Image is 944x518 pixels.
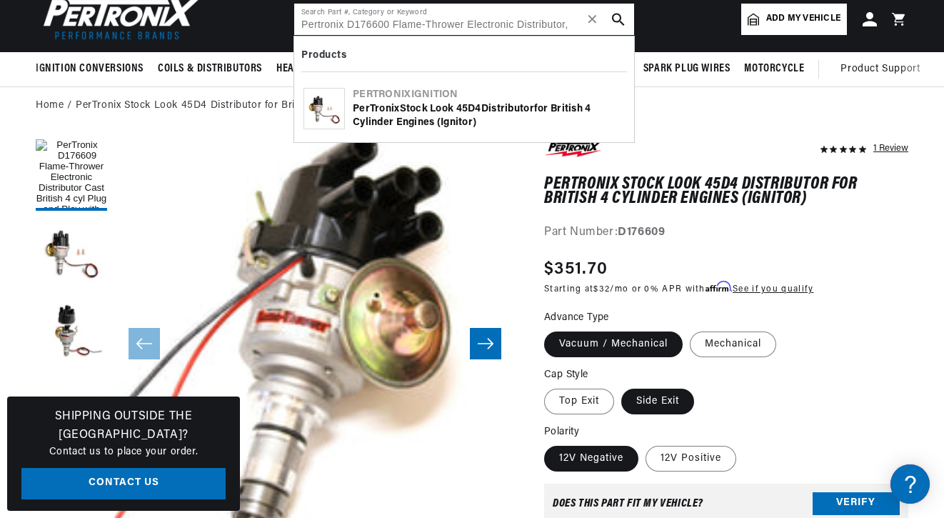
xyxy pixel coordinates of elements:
[690,332,776,357] label: Mechanical
[151,52,269,86] summary: Coils & Distributors
[733,285,813,294] a: See if you qualify - Learn more about Affirm Financing (opens in modal)
[301,50,346,61] b: Products
[643,61,730,76] span: Spark Plug Wires
[593,285,610,294] span: $32
[21,444,226,460] p: Contact us to place your order.
[14,335,271,349] div: Payment, Pricing, and Promotions
[544,446,638,472] label: 12V Negative
[840,52,927,86] summary: Product Support
[544,256,608,282] span: $351.70
[36,98,64,114] a: Home
[76,98,449,114] a: PerTronix Stock Look 45D4 Distributor for British 4 Cylinder Engines (Ignitor)
[158,61,262,76] span: Coils & Distributors
[544,177,908,206] h1: PerTronix Stock Look 45D4 Distributor for British 4 Cylinder Engines (Ignitor)
[294,4,634,35] input: Search Part #, Category or Keyword
[470,328,501,359] button: Slide right
[353,102,625,130] div: Stock Look 45D4 for British 4 Cylinder Engines (Ignitor)
[744,61,804,76] span: Motorcycle
[36,61,144,76] span: Ignition Conversions
[14,239,271,262] a: Shipping FAQs
[304,89,344,129] img: PerTronix Stock Look 45D4 Distributor for British 4 Cylinder Engines (Ignitor)
[544,310,611,325] legend: Advance Type
[706,282,730,292] span: Affirm
[36,139,107,211] button: Load image 1 in gallery view
[646,446,736,472] label: 12V Positive
[14,121,271,144] a: FAQ
[544,367,590,382] legend: Cap Style
[196,412,275,425] a: POWERED BY ENCHANT
[481,104,534,114] b: Distributor
[14,217,271,231] div: Shipping
[621,389,694,414] label: Side Exit
[36,98,908,114] nav: breadcrumbs
[737,52,811,86] summary: Motorcycle
[544,424,581,439] legend: Polarity
[21,408,226,444] h3: Shipping Outside the [GEOGRAPHIC_DATA]?
[353,104,400,114] b: PerTronix
[544,389,614,414] label: Top Exit
[873,139,908,156] div: 1 Review
[14,99,271,113] div: Ignition Products
[741,4,847,35] a: Add my vehicle
[636,52,738,86] summary: Spark Plug Wires
[813,492,900,515] button: Verify
[353,89,411,100] b: Pertronix
[544,224,908,242] div: Part Number:
[36,218,107,289] button: Load image 2 in gallery view
[766,12,840,26] span: Add my vehicle
[14,181,271,203] a: FAQs
[129,328,160,359] button: Slide left
[269,52,451,86] summary: Headers, Exhausts & Components
[276,61,443,76] span: Headers, Exhausts & Components
[36,375,107,447] button: Load image 4 in gallery view
[544,332,683,357] label: Vacuum / Mechanical
[14,298,271,320] a: Orders FAQ
[14,357,271,379] a: Payment, Pricing, and Promotions FAQ
[14,382,271,407] button: Contact Us
[840,61,920,77] span: Product Support
[353,88,625,102] div: Ignition
[14,158,271,171] div: JBA Performance Exhaust
[21,468,226,500] a: Contact Us
[553,498,703,509] div: Does This part fit My vehicle?
[14,276,271,289] div: Orders
[544,282,813,296] p: Starting at /mo or 0% APR with .
[36,52,151,86] summary: Ignition Conversions
[618,226,665,238] strong: D176609
[36,297,107,368] button: Load image 3 in gallery view
[603,4,634,35] button: search button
